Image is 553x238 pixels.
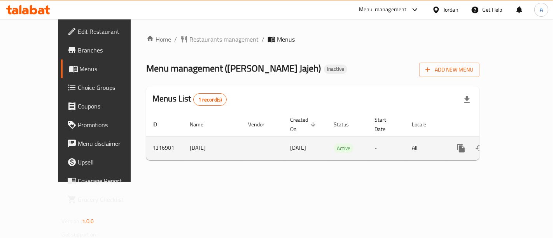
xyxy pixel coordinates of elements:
[78,27,144,36] span: Edit Restaurant
[180,35,259,44] a: Restaurants management
[61,153,150,171] a: Upsell
[425,65,473,75] span: Add New Menu
[61,97,150,115] a: Coupons
[452,139,471,157] button: more
[334,120,359,129] span: Status
[446,113,533,136] th: Actions
[324,65,347,74] div: Inactive
[334,144,353,153] span: Active
[189,35,259,44] span: Restaurants management
[458,90,476,109] div: Export file
[368,136,406,160] td: -
[146,136,184,160] td: 1316901
[146,35,171,44] a: Home
[78,83,144,92] span: Choice Groups
[248,120,275,129] span: Vendor
[61,59,150,78] a: Menus
[61,134,150,153] a: Menu disclaimer
[78,120,144,129] span: Promotions
[78,195,144,204] span: Grocery Checklist
[419,63,479,77] button: Add New Menu
[61,22,150,41] a: Edit Restaurant
[61,190,150,209] a: Grocery Checklist
[78,101,144,111] span: Coupons
[146,113,533,160] table: enhanced table
[277,35,295,44] span: Menus
[78,176,144,185] span: Coverage Report
[324,66,347,72] span: Inactive
[262,35,264,44] li: /
[61,115,150,134] a: Promotions
[193,93,227,106] div: Total records count
[443,5,458,14] div: Jordan
[78,45,144,55] span: Branches
[78,139,144,148] span: Menu disclaimer
[78,157,144,167] span: Upsell
[174,35,177,44] li: /
[190,120,213,129] span: Name
[146,59,321,77] span: Menu management ( [PERSON_NAME] Jajeh )
[374,115,396,134] span: Start Date
[359,5,407,14] div: Menu-management
[184,136,242,160] td: [DATE]
[80,64,144,73] span: Menus
[290,143,306,153] span: [DATE]
[152,120,167,129] span: ID
[61,171,150,190] a: Coverage Report
[61,78,150,97] a: Choice Groups
[61,41,150,59] a: Branches
[82,216,94,226] span: 1.0.0
[194,96,227,103] span: 1 record(s)
[290,115,318,134] span: Created On
[540,5,543,14] span: A
[406,136,446,160] td: All
[62,216,81,226] span: Version:
[152,93,227,106] h2: Menus List
[412,120,436,129] span: Locale
[146,35,479,44] nav: breadcrumb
